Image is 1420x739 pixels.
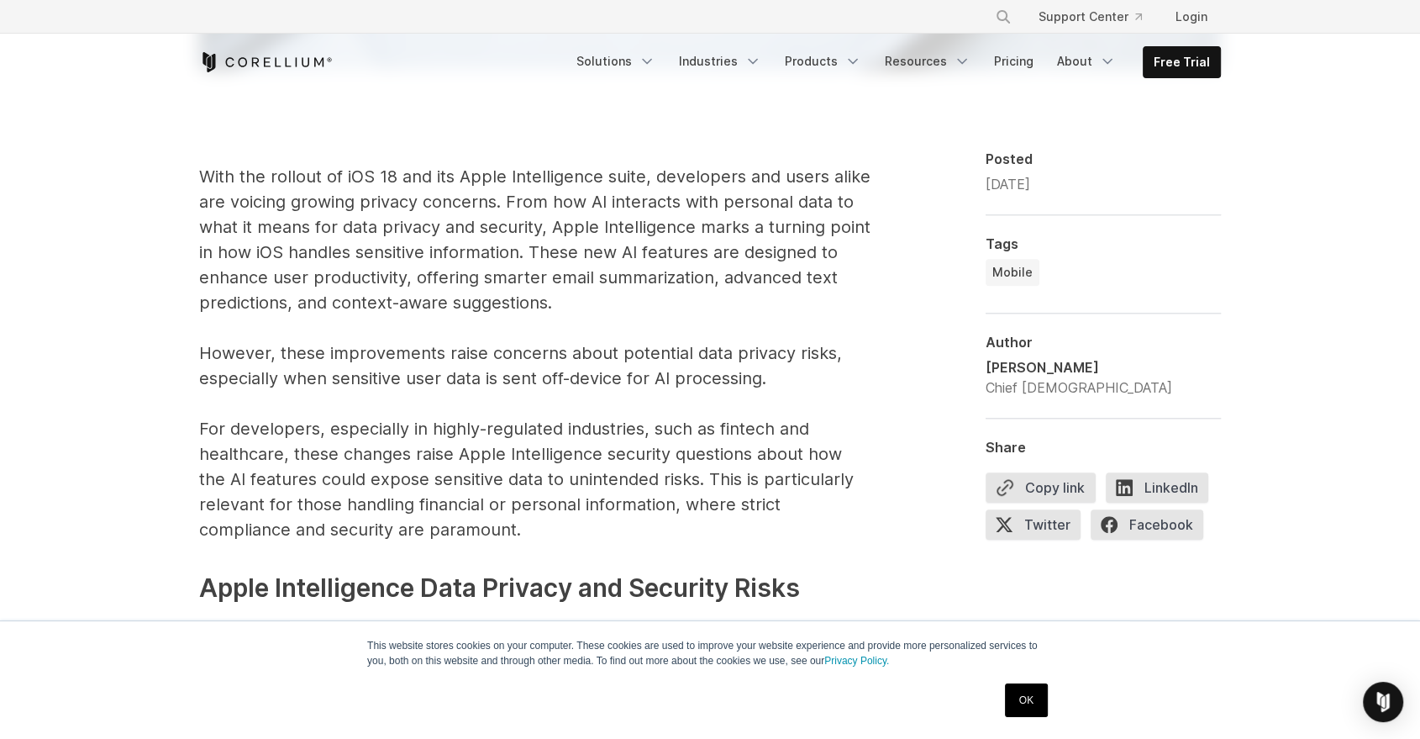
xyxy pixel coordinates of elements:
div: Author [986,334,1221,351]
a: Facebook [1091,509,1213,546]
a: About [1047,46,1126,77]
button: Search [988,2,1018,32]
div: [PERSON_NAME] [986,357,1172,377]
a: Support Center [1025,2,1155,32]
a: Mobile [986,259,1039,286]
div: Open Intercom Messenger [1363,682,1403,722]
div: Share [986,439,1221,456]
span: Twitter [986,509,1081,540]
a: Login [1162,2,1221,32]
div: Posted [986,150,1221,167]
a: Solutions [566,46,665,77]
a: Free Trial [1144,47,1220,77]
strong: Apple Intelligence Data Privacy and Security Risks [199,573,800,603]
a: OK [1005,684,1048,717]
a: Twitter [986,509,1091,546]
div: Navigation Menu [975,2,1221,32]
div: Navigation Menu [566,46,1221,78]
span: [DATE] [986,176,1030,193]
span: Facebook [1091,509,1203,540]
p: With the rollout of iOS 18 and its Apple Intelligence suite, developers and users alike are voici... [199,164,871,542]
a: Pricing [984,46,1044,77]
span: LinkedIn [1106,472,1208,503]
a: Privacy Policy. [824,655,889,667]
a: Corellium Home [199,52,333,72]
a: Products [775,46,871,77]
div: Chief [DEMOGRAPHIC_DATA] [986,377,1172,398]
a: Resources [875,46,981,77]
a: LinkedIn [1106,472,1218,509]
a: Industries [669,46,771,77]
button: Copy link [986,472,1096,503]
p: This website stores cookies on your computer. These cookies are used to improve your website expe... [367,638,1053,668]
span: Mobile [992,264,1033,281]
div: Tags [986,235,1221,252]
